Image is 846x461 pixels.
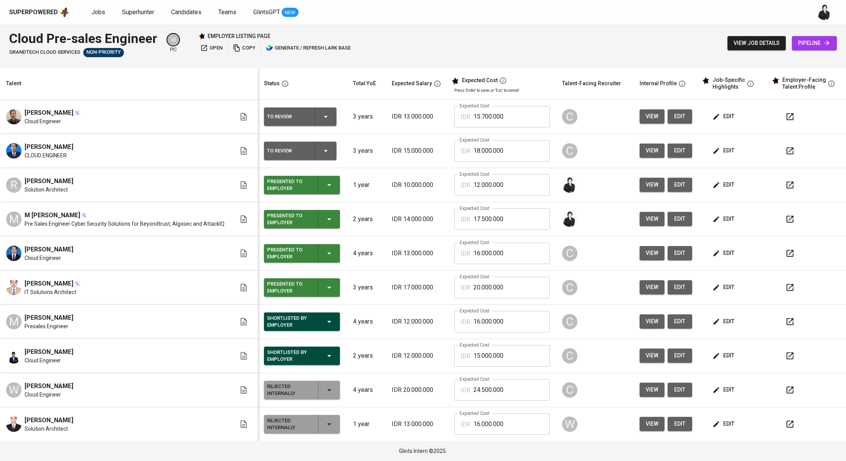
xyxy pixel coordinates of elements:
p: IDR 13.000.000 [392,249,442,258]
div: Rejected Internally [267,416,312,433]
p: Press 'Enter' to save, or 'Esc' to cancel [454,88,550,93]
img: magic_wand.svg [74,281,80,287]
div: To Review [267,146,308,156]
img: app logo [59,7,70,18]
span: NEW [282,9,298,17]
span: edit [714,112,734,121]
button: edit [668,144,692,158]
span: [PERSON_NAME] [25,279,73,288]
a: edit [668,246,692,260]
p: IDR [460,283,470,292]
button: Presented to Employer [264,176,340,194]
div: To Review [267,112,308,122]
img: medwi@glints.com [562,177,577,193]
span: Cloud Engineer [25,117,61,125]
div: Superpowered [9,8,58,17]
div: W [562,416,577,432]
span: view [646,419,658,429]
p: IDR 13.000.000 [392,420,442,429]
button: edit [668,383,692,397]
p: IDR [460,317,470,327]
p: 3 years [353,112,379,121]
span: view job details [734,38,780,48]
button: Shortlisted by Employer [264,312,340,331]
button: Shortlisted by Employer [264,347,340,365]
span: copy [233,44,256,53]
button: edit [711,212,737,226]
p: IDR 17.000.000 [392,283,442,292]
span: Cloud Engineer [25,254,61,262]
span: edit [714,283,734,292]
span: Presales Engineer [25,322,68,330]
span: [PERSON_NAME] [25,245,73,254]
button: Rejected Internally [264,415,340,433]
button: Presented to Employer [264,244,340,263]
button: view [640,383,665,397]
span: edit [674,214,686,224]
button: edit [711,246,737,260]
p: IDR [460,112,470,122]
span: Pre Sales Engineer Cyber Security Solutions for Beyondtrust, Algosec and AttackIQ [25,220,224,228]
p: 3 years [353,283,379,292]
img: Muchamat Riyan Khamdani [6,246,21,261]
div: Presented to Employer [267,245,312,262]
button: edit [711,349,737,363]
p: IDR 15.000.000 [392,146,442,155]
img: Vincent Tunas [6,109,21,124]
span: edit [674,385,686,395]
div: Cloud Pre-sales Engineer [9,29,157,48]
div: Job-Specific Highlights [712,77,745,90]
a: Teams [218,8,238,17]
div: W [6,382,21,398]
span: Solution Architect [25,425,68,433]
span: [PERSON_NAME] [25,313,73,322]
button: edit [668,212,692,226]
button: lark generate / refresh lark base [264,42,353,54]
span: edit [674,248,686,258]
div: Rejected Internally [267,382,312,398]
p: IDR 12.000.000 [392,317,442,326]
p: employer listing page [208,32,270,40]
span: Superhunter [122,8,154,16]
span: view [646,351,658,360]
button: edit [668,178,692,192]
span: [PERSON_NAME] [25,382,73,391]
span: open [200,44,223,53]
span: edit [674,283,686,292]
span: edit [714,351,734,360]
img: magic_wand.svg [74,110,80,116]
div: Presented to Employer [267,211,312,228]
div: M [6,211,21,227]
p: IDR [460,386,470,395]
p: IDR [460,352,470,361]
p: 3 years [353,146,379,155]
button: edit [711,314,737,329]
button: view [640,109,665,124]
div: C [562,348,577,364]
div: Shortlisted by Employer [267,347,312,364]
img: Riyan Ibnu abdilah [6,143,21,159]
span: edit [714,180,734,190]
img: medwi@glints.com [562,211,577,227]
span: Jobs [91,8,105,16]
span: [PERSON_NAME] [25,177,73,186]
p: IDR [460,181,470,190]
span: edit [714,385,734,395]
p: IDR [460,215,470,224]
p: IDR 14.000.000 [392,215,442,224]
img: Glints Star [198,33,205,40]
a: pipeline [792,36,837,50]
div: Talent [6,79,21,88]
button: edit [668,349,692,363]
span: edit [674,419,686,429]
span: IT Solutions Architect [25,288,76,296]
span: view [646,283,658,292]
span: GrandTech Cloud Services [9,49,80,56]
a: Superhunter [122,8,156,17]
div: Sufficient Talents in Pipeline [83,48,124,57]
button: copy [231,42,257,54]
p: IDR [460,249,470,258]
span: view [646,385,658,395]
a: Jobs [91,8,107,17]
